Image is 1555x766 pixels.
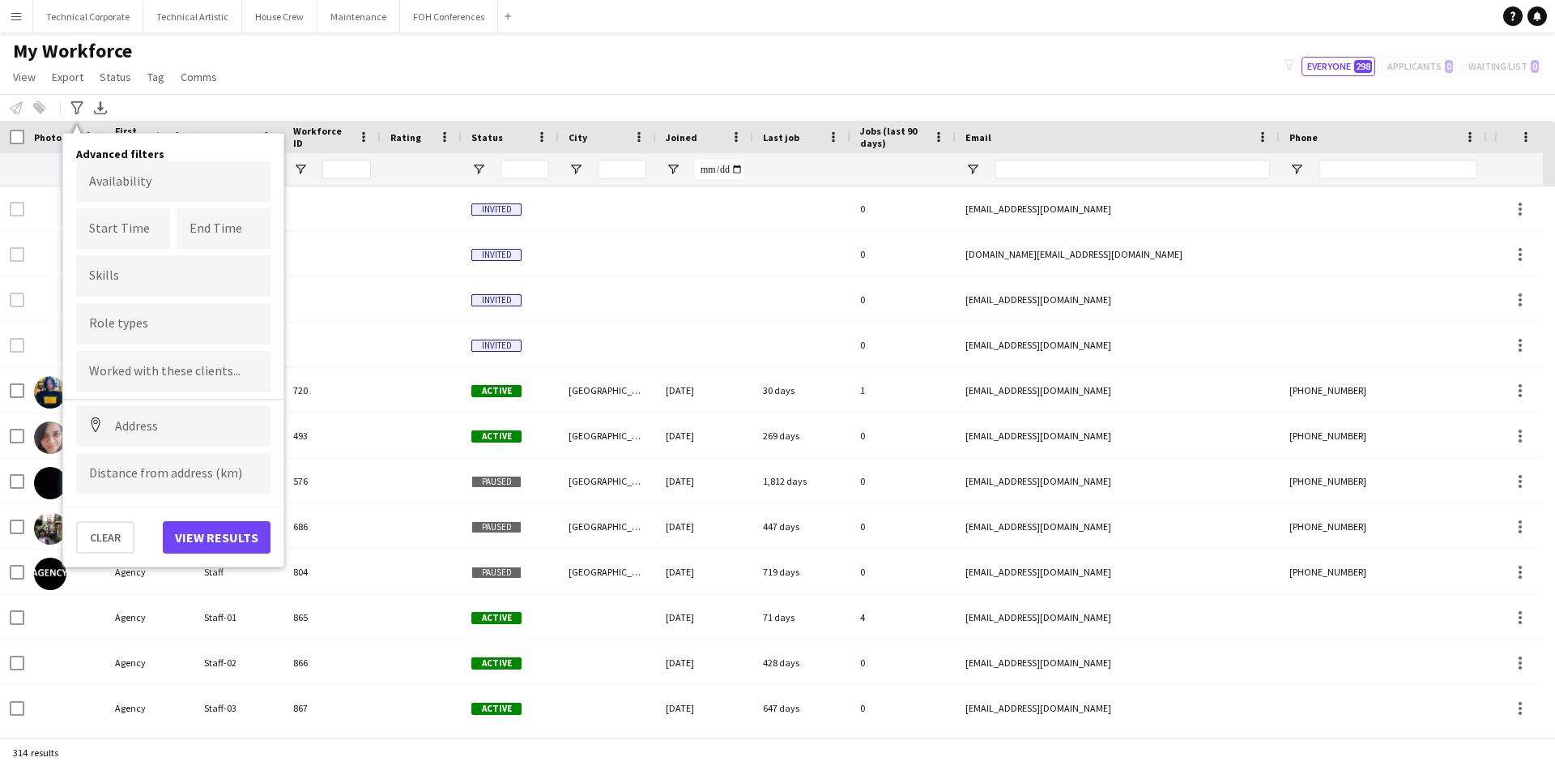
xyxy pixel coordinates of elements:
span: Rating [390,131,421,143]
input: Status Filter Input [501,160,549,179]
div: [DOMAIN_NAME][EMAIL_ADDRESS][DOMAIN_NAME] [956,232,1280,276]
h4: Advanced filters [76,147,271,161]
button: Open Filter Menu [1289,162,1304,177]
div: 1,812 days [753,459,850,503]
div: Staff-01 [194,595,283,640]
div: Agency [105,550,194,594]
span: Email [965,131,991,143]
div: [EMAIL_ADDRESS][DOMAIN_NAME] [956,640,1280,685]
input: Joined Filter Input [695,160,743,179]
div: 804 [283,550,381,594]
app-action-btn: Advanced filters [67,98,87,118]
img: Adam Paroussos [34,512,66,545]
div: 269 days [753,413,850,458]
span: Status [471,131,503,143]
div: [DATE] [656,413,753,458]
span: Invited [471,203,522,216]
div: [GEOGRAPHIC_DATA] [559,368,656,413]
div: [PHONE_NUMBER] [1280,459,1487,503]
div: 0 [850,459,956,503]
div: [EMAIL_ADDRESS][DOMAIN_NAME] [956,504,1280,549]
span: Paused [471,567,522,579]
div: 0 [850,504,956,549]
input: Row Selection is disabled for this row (unchecked) [10,293,24,307]
input: Row Selection is disabled for this row (unchecked) [10,338,24,353]
div: [DATE] [656,595,753,640]
input: Workforce ID Filter Input [322,160,371,179]
button: Everyone298 [1302,57,1375,76]
div: 647 days [753,686,850,730]
button: Clear [76,521,134,554]
span: Last Name [204,131,252,143]
span: Invited [471,340,522,352]
a: Tag [141,66,171,88]
div: 493 [283,413,381,458]
button: Open Filter Menu [569,162,583,177]
div: 0 [850,277,956,322]
span: Active [471,612,522,624]
span: Active [471,385,522,397]
button: House Crew [242,1,317,32]
div: 0 [850,323,956,367]
div: Agency [105,595,194,640]
button: Open Filter Menu [666,162,680,177]
span: Status [100,70,131,84]
div: [PHONE_NUMBER] [1280,504,1487,549]
div: [EMAIL_ADDRESS][DOMAIN_NAME] [956,277,1280,322]
div: 428 days [753,640,850,685]
a: Status [93,66,138,88]
input: Row Selection is disabled for this row (unchecked) [10,202,24,216]
div: Staff-03 [194,686,283,730]
span: First Name [115,125,146,149]
input: Type to search clients... [89,365,258,379]
div: [EMAIL_ADDRESS][DOMAIN_NAME] [956,595,1280,640]
div: [DATE] [656,504,753,549]
div: [EMAIL_ADDRESS][DOMAIN_NAME] [956,323,1280,367]
span: Export [52,70,83,84]
span: Phone [1289,131,1318,143]
span: City [569,131,587,143]
div: 0 [850,186,956,231]
div: [PHONE_NUMBER] [1280,413,1487,458]
span: Comms [181,70,217,84]
div: 719 days [753,550,850,594]
button: Open Filter Menu [471,162,486,177]
input: Type to search skills... [89,268,258,283]
div: [GEOGRAPHIC_DATA] [559,459,656,503]
div: 866 [283,640,381,685]
span: Workforce ID [293,125,351,149]
div: [EMAIL_ADDRESS][DOMAIN_NAME] [956,686,1280,730]
div: 447 days [753,504,850,549]
span: 298 [1354,60,1372,73]
div: [DATE] [656,368,753,413]
button: Open Filter Menu [965,162,980,177]
img: “Zeno” Kaho Yeung [34,376,66,409]
div: Staff-02 [194,640,283,685]
div: 686 [283,504,381,549]
span: My Workforce [13,39,132,63]
div: [DATE] [656,459,753,503]
input: Row Selection is disabled for this row (unchecked) [10,247,24,262]
div: 0 [850,640,956,685]
div: 1 [850,368,956,413]
button: Technical Corporate [33,1,143,32]
span: Active [471,657,522,670]
a: Comms [174,66,224,88]
span: Tag [147,70,164,84]
div: [PHONE_NUMBER] [1280,368,1487,413]
span: Invited [471,294,522,306]
div: [EMAIL_ADDRESS][DOMAIN_NAME] [956,550,1280,594]
div: [EMAIL_ADDRESS][DOMAIN_NAME] [956,413,1280,458]
span: Active [471,703,522,715]
input: Type to search role types... [89,317,258,332]
a: Export [45,66,90,88]
button: Technical Artistic [143,1,242,32]
img: Agency Staff [34,558,66,590]
div: Agency [105,640,194,685]
div: 0 [850,232,956,276]
div: 867 [283,686,381,730]
span: View [13,70,36,84]
button: View results [163,521,271,554]
span: Jobs (last 90 days) [860,125,927,149]
div: 71 days [753,595,850,640]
